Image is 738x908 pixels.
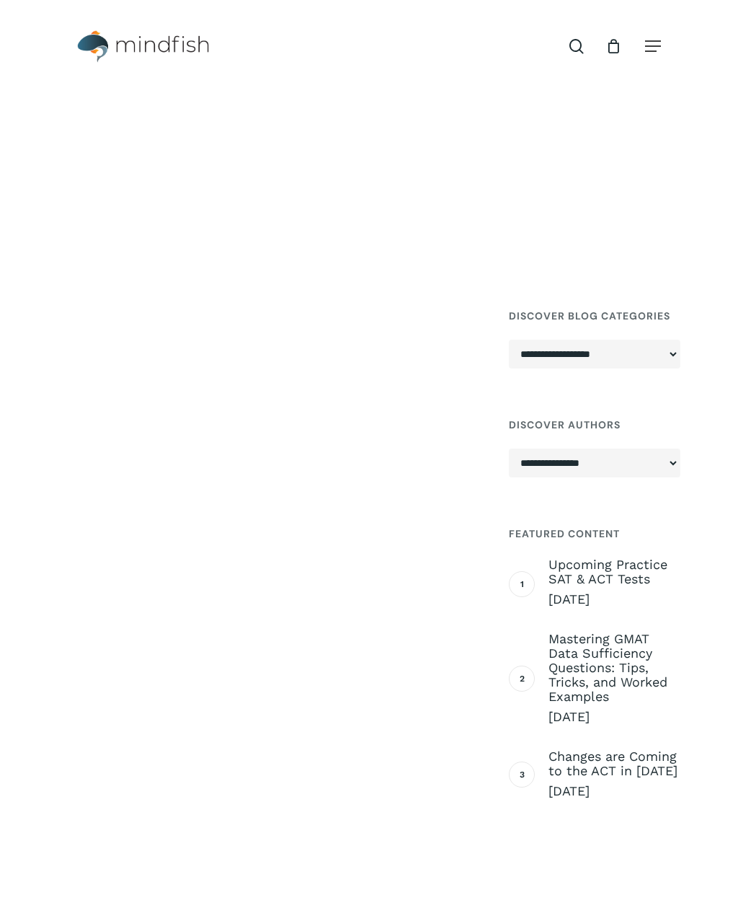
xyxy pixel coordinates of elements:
a: Changes are Coming to the ACT in [DATE] [DATE] [548,749,680,800]
a: Mastering GMAT Data Sufficiency Questions: Tips, Tricks, and Worked Examples [DATE] [548,632,680,726]
a: Navigation Menu [645,39,661,53]
h4: Discover Blog Categories [509,303,680,329]
span: Mastering GMAT Data Sufficiency Questions: Tips, Tricks, and Worked Examples [548,632,680,704]
span: Upcoming Practice SAT & ACT Tests [548,557,680,586]
span: [DATE] [548,708,680,726]
span: Category [58,131,124,151]
span: [DATE] [548,783,680,800]
span: [DATE] [548,591,680,608]
header: Main Menu [58,19,680,74]
span: Changes are Coming to the ACT in [DATE] [548,749,680,778]
h4: Featured Content [509,521,680,547]
a: Upcoming Practice SAT & ACT Tests [DATE] [548,557,680,608]
h1: Desmos Guide Series [58,151,680,180]
h4: Discover Authors [509,412,680,438]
